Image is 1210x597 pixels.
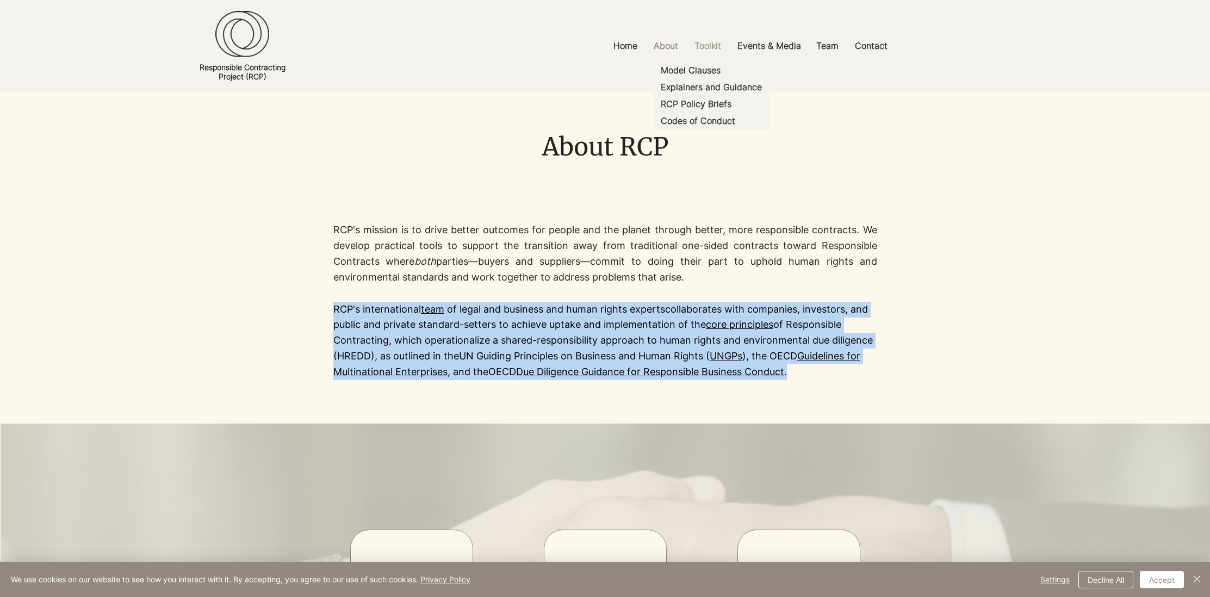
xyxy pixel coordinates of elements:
[706,319,773,330] a: core principles
[608,34,643,58] p: Home
[742,350,746,362] a: )
[1040,571,1070,588] span: Settings
[656,113,740,129] p: Codes of Conduct
[200,63,286,81] a: Responsible ContractingProject (RCP)
[808,34,847,58] a: Team
[1190,573,1203,586] img: Close
[654,79,769,96] a: Explainers and Guidance
[654,113,769,129] a: Codes of Conduct
[1078,571,1133,588] button: Decline All
[474,34,1026,58] nav: Site
[656,79,766,96] p: Explainers and Guidance
[1140,571,1184,588] button: Accept
[654,62,769,79] a: Model Clauses
[488,366,516,377] a: OECD
[732,34,806,58] p: Events & Media
[447,303,665,315] a: of legal and business and human rights experts
[849,34,893,58] p: Contact
[516,366,784,377] a: Due Diligence Guidance for Responsible Business Conduct
[648,34,684,58] p: About
[656,62,725,79] p: Model Clauses
[686,34,729,58] a: Toolkit
[656,96,736,113] p: RCP Policy Briefs
[605,34,646,58] a: Home
[1190,571,1203,588] button: Close
[414,256,436,267] span: both
[847,34,896,58] a: Contact
[459,350,710,362] a: UN Guiding Principles on Business and Human Rights (
[333,302,877,380] p: RCP's international collaborates with companies, investors, and public and private standard-sette...
[811,34,844,58] p: Team
[729,34,808,58] a: Events & Media
[654,96,769,113] a: RCP Policy Briefs
[646,34,686,58] a: About
[421,303,444,315] a: team
[11,575,470,584] span: We use cookies on our website to see how you interact with it. By accepting, you agree to our use...
[333,350,860,377] a: Guidelines for Multinational Enterprises
[333,130,877,164] h1: About RCP
[420,575,470,584] a: Privacy Policy
[689,34,727,58] p: Toolkit
[710,350,742,362] a: UNGPs
[333,222,877,285] p: RCP's mission is to drive better outcomes for people and the planet through better, more responsi...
